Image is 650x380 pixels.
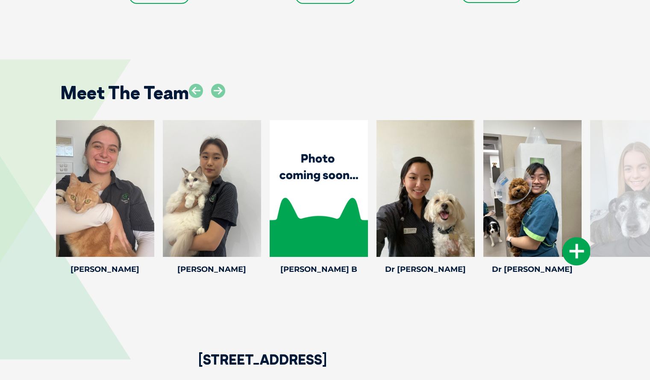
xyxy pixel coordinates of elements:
h4: [PERSON_NAME] B [270,265,368,273]
h4: [PERSON_NAME] [163,265,261,273]
h4: Dr [PERSON_NAME] [376,265,475,273]
h2: Meet The Team [60,84,189,102]
h4: Dr [PERSON_NAME] [483,265,582,273]
h4: [PERSON_NAME] [56,265,154,273]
